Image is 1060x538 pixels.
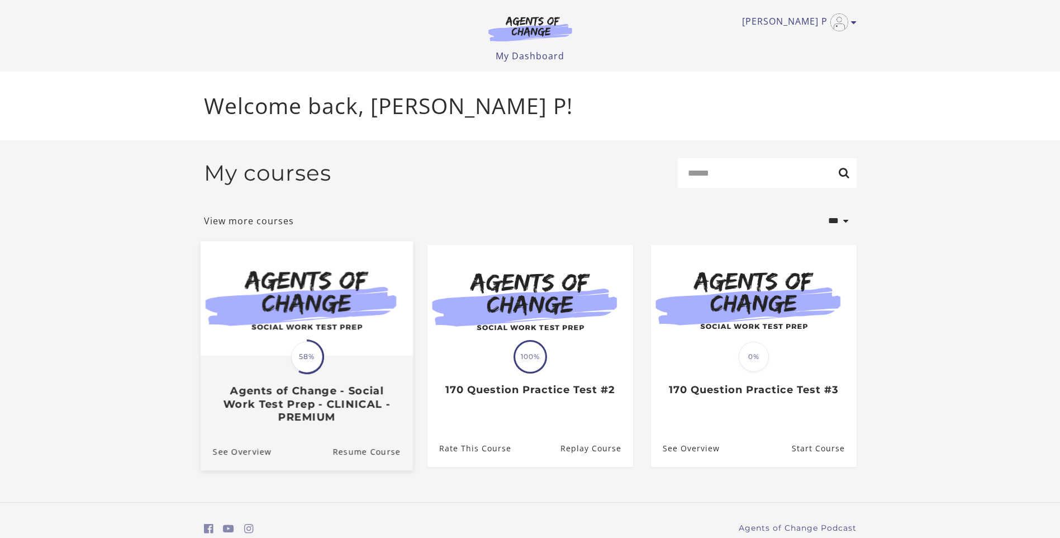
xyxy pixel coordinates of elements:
[739,342,769,372] span: 0%
[212,384,400,423] h3: Agents of Change - Social Work Test Prep - CLINICAL - PREMIUM
[200,432,271,470] a: Agents of Change - Social Work Test Prep - CLINICAL - PREMIUM: See Overview
[204,89,857,122] p: Welcome back, [PERSON_NAME] P!
[244,523,254,534] i: https://www.instagram.com/agentsofchangeprep/ (Open in a new window)
[204,214,294,228] a: View more courses
[204,160,331,186] h2: My courses
[496,50,564,62] a: My Dashboard
[515,342,545,372] span: 100%
[477,16,584,41] img: Agents of Change Logo
[332,432,413,470] a: Agents of Change - Social Work Test Prep - CLINICAL - PREMIUM: Resume Course
[291,341,322,372] span: 58%
[223,521,234,537] a: https://www.youtube.com/c/AgentsofChangeTestPrepbyMeaganMitchell (Open in a new window)
[742,13,851,31] a: Toggle menu
[223,523,234,534] i: https://www.youtube.com/c/AgentsofChangeTestPrepbyMeaganMitchell (Open in a new window)
[204,521,213,537] a: https://www.facebook.com/groups/aswbtestprep (Open in a new window)
[651,430,720,466] a: 170 Question Practice Test #3: See Overview
[204,523,213,534] i: https://www.facebook.com/groups/aswbtestprep (Open in a new window)
[427,430,511,466] a: 170 Question Practice Test #2: Rate This Course
[663,384,844,397] h3: 170 Question Practice Test #3
[739,522,857,534] a: Agents of Change Podcast
[244,521,254,537] a: https://www.instagram.com/agentsofchangeprep/ (Open in a new window)
[791,430,856,466] a: 170 Question Practice Test #3: Resume Course
[560,430,633,466] a: 170 Question Practice Test #2: Resume Course
[439,384,621,397] h3: 170 Question Practice Test #2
